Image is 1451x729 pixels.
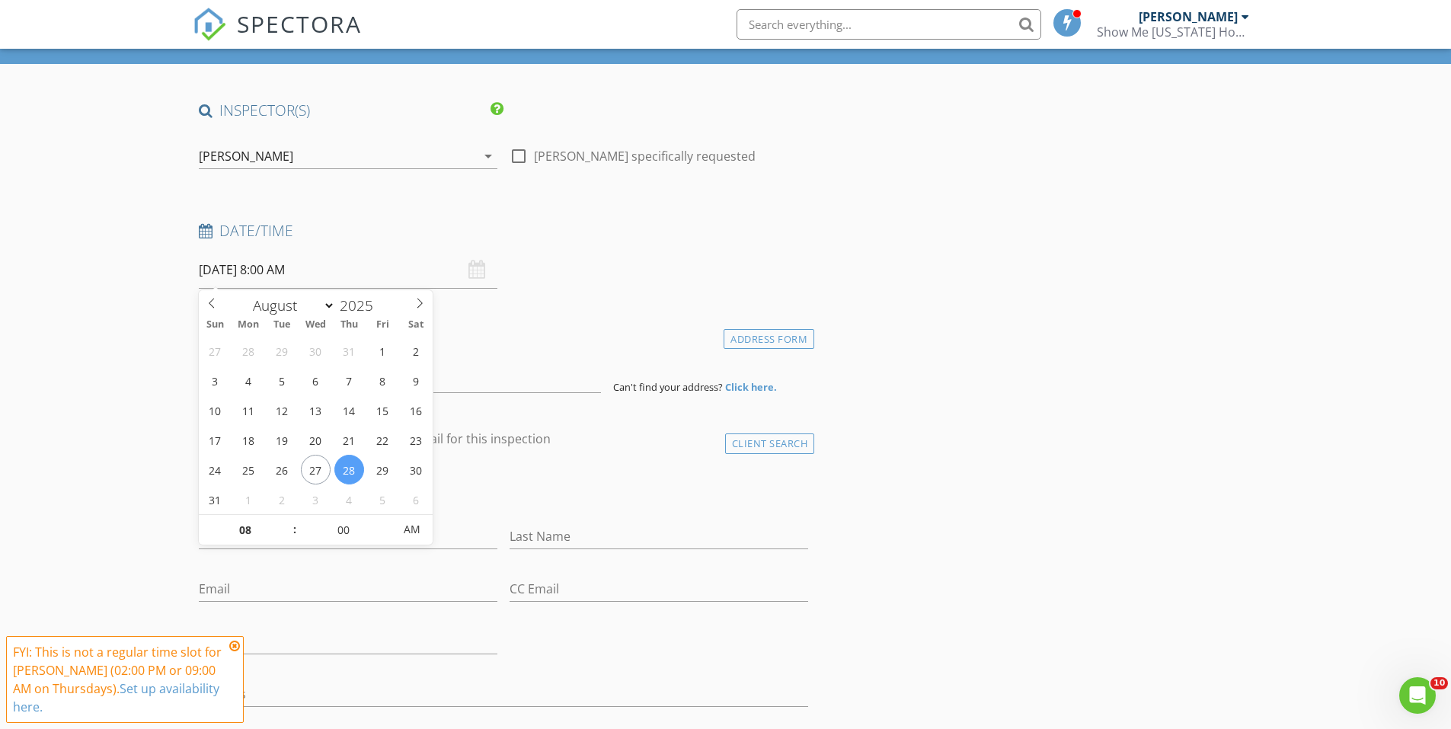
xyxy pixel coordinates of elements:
span: August 15, 2025 [368,395,398,425]
span: September 6, 2025 [401,484,431,514]
span: SPECTORA [237,8,362,40]
span: August 17, 2025 [200,425,230,455]
span: August 9, 2025 [401,366,431,395]
span: August 8, 2025 [368,366,398,395]
iframe: Intercom live chat [1399,677,1436,714]
span: August 11, 2025 [234,395,264,425]
input: Select date [199,251,497,289]
img: The Best Home Inspection Software - Spectora [193,8,226,41]
div: [PERSON_NAME] [199,149,293,163]
div: [PERSON_NAME] [1139,9,1238,24]
span: Thu [332,320,366,330]
span: August 26, 2025 [267,455,297,484]
span: September 2, 2025 [267,484,297,514]
div: FYI: This is not a regular time slot for [PERSON_NAME] (02:00 PM or 09:00 AM on Thursdays). [13,643,225,716]
input: Year [335,296,385,315]
span: September 5, 2025 [368,484,398,514]
span: August 1, 2025 [368,336,398,366]
span: July 30, 2025 [301,336,331,366]
span: August 24, 2025 [200,455,230,484]
span: August 23, 2025 [401,425,431,455]
span: August 4, 2025 [234,366,264,395]
div: Address Form [724,329,814,350]
span: August 3, 2025 [200,366,230,395]
label: Enable Client CC email for this inspection [316,431,551,446]
h4: INSPECTOR(S) [199,101,503,120]
span: August 30, 2025 [401,455,431,484]
a: SPECTORA [193,21,362,53]
span: September 1, 2025 [234,484,264,514]
span: August 31, 2025 [200,484,230,514]
span: August 14, 2025 [334,395,364,425]
div: Client Search [725,433,815,454]
i: arrow_drop_down [479,147,497,165]
span: July 31, 2025 [334,336,364,366]
span: August 19, 2025 [267,425,297,455]
h4: Location [199,325,809,345]
h4: Date/Time [199,221,809,241]
span: 10 [1430,677,1448,689]
span: : [292,514,297,545]
span: August 5, 2025 [267,366,297,395]
span: August 22, 2025 [368,425,398,455]
span: Can't find your address? [613,380,723,394]
span: Mon [232,320,265,330]
span: August 7, 2025 [334,366,364,395]
span: Sat [399,320,433,330]
span: August 6, 2025 [301,366,331,395]
span: September 3, 2025 [301,484,331,514]
span: July 28, 2025 [234,336,264,366]
div: Show Me Missouri Home Inspections LLC. [1097,24,1249,40]
span: August 12, 2025 [267,395,297,425]
span: Wed [299,320,332,330]
strong: Click here. [725,380,777,394]
span: Tue [265,320,299,330]
span: August 16, 2025 [401,395,431,425]
span: August 10, 2025 [200,395,230,425]
span: August 27, 2025 [301,455,331,484]
span: August 28, 2025 [334,455,364,484]
span: August 20, 2025 [301,425,331,455]
span: Sun [199,320,232,330]
span: August 21, 2025 [334,425,364,455]
span: Click to toggle [391,514,433,545]
span: August 29, 2025 [368,455,398,484]
span: August 25, 2025 [234,455,264,484]
span: July 29, 2025 [267,336,297,366]
span: August 13, 2025 [301,395,331,425]
input: Search everything... [737,9,1041,40]
span: August 18, 2025 [234,425,264,455]
span: Fri [366,320,399,330]
span: September 4, 2025 [334,484,364,514]
span: August 2, 2025 [401,336,431,366]
span: July 27, 2025 [200,336,230,366]
label: [PERSON_NAME] specifically requested [534,149,756,164]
